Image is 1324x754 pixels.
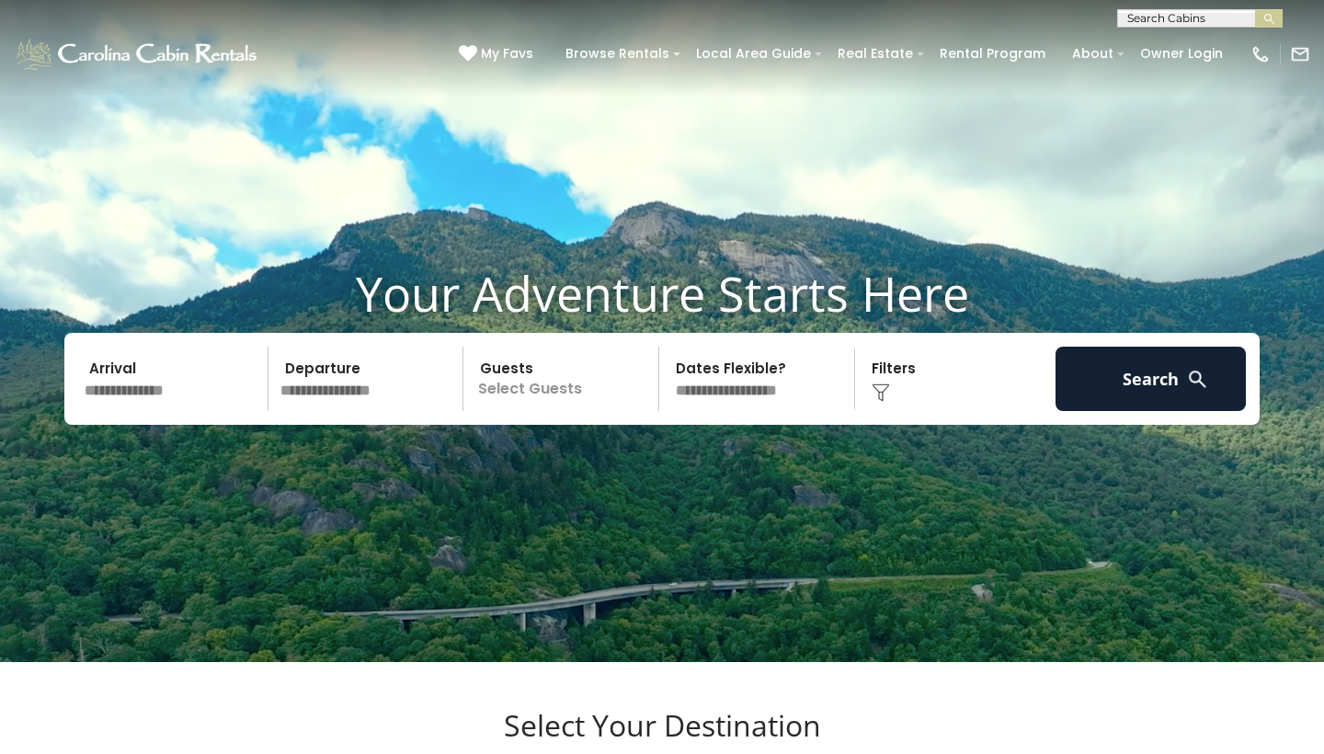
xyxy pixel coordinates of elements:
[828,40,922,68] a: Real Estate
[1056,347,1246,411] button: Search
[687,40,820,68] a: Local Area Guide
[872,383,890,402] img: filter--v1.png
[459,44,538,64] a: My Favs
[1290,44,1310,64] img: mail-regular-white.png
[556,40,679,68] a: Browse Rentals
[1131,40,1232,68] a: Owner Login
[1063,40,1123,68] a: About
[14,36,262,73] img: White-1-1-2.png
[1186,368,1209,391] img: search-regular-white.png
[1250,44,1271,64] img: phone-regular-white.png
[930,40,1055,68] a: Rental Program
[14,265,1310,322] h1: Your Adventure Starts Here
[481,44,533,63] span: My Favs
[469,347,658,411] p: Select Guests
